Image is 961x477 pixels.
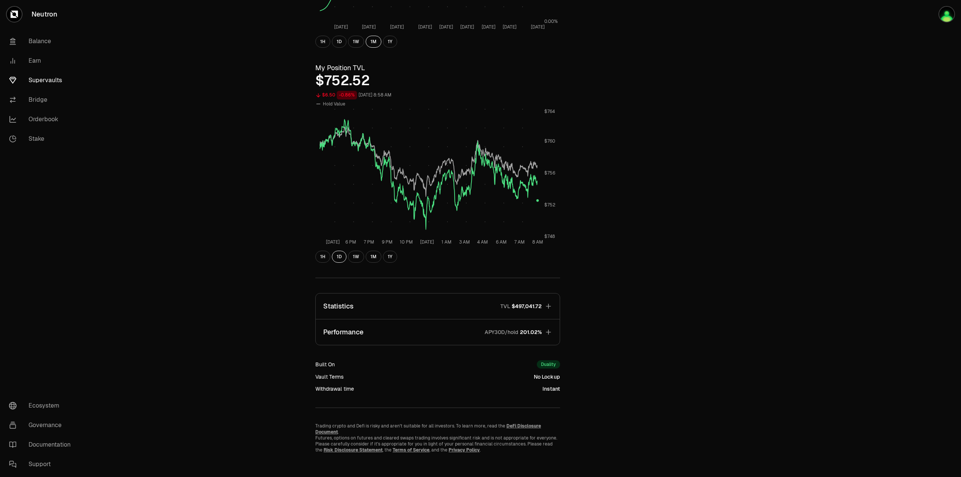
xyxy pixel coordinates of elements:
tspan: [DATE] [334,24,348,30]
button: 1M [366,251,381,263]
button: 1M [366,36,381,48]
tspan: 6 PM [345,239,356,245]
a: Terms of Service [393,447,429,453]
tspan: 4 AM [477,239,488,245]
div: No Lockup [534,373,560,381]
button: 1H [315,251,330,263]
tspan: $764 [544,108,555,114]
div: $752.52 [315,73,560,88]
tspan: [DATE] [439,24,453,30]
button: 1Y [383,36,397,48]
button: PerformanceAPY30D/hold201.02% [316,319,560,345]
p: Futures, options on futures and cleared swaps trading involves significant risk and is not approp... [315,435,560,453]
tspan: [DATE] [460,24,474,30]
tspan: 9 PM [382,239,393,245]
tspan: $756 [544,170,555,176]
div: Withdrawal time [315,385,354,393]
div: [DATE] 8:58 AM [358,91,392,99]
div: Duality [537,360,560,369]
tspan: 8 AM [532,239,543,245]
tspan: 7 PM [364,239,374,245]
a: Privacy Policy [449,447,480,453]
tspan: 7 AM [514,239,525,245]
tspan: 1 AM [441,239,452,245]
p: TVL [500,302,510,310]
p: Performance [323,327,363,337]
a: Balance [3,32,81,51]
a: Risk Disclosure Statement [324,447,383,453]
tspan: 3 AM [459,239,470,245]
button: StatisticsTVL$497,041.72 [316,293,560,319]
span: 201.02% [520,328,542,336]
div: -0.86% [337,91,357,99]
a: Bridge [3,90,81,110]
img: Neutron [939,7,954,22]
a: Documentation [3,435,81,454]
tspan: 6 AM [496,239,507,245]
tspan: [DATE] [362,24,376,30]
a: Orderbook [3,110,81,129]
tspan: $760 [544,138,555,144]
a: Governance [3,415,81,435]
a: Supervaults [3,71,81,90]
a: Support [3,454,81,474]
a: Earn [3,51,81,71]
button: 1W [348,36,364,48]
a: Ecosystem [3,396,81,415]
p: APY30D/hold [485,328,518,336]
tspan: $748 [544,233,555,239]
tspan: [DATE] [482,24,496,30]
button: 1D [332,36,346,48]
tspan: $752 [544,202,555,208]
button: 1Y [383,251,397,263]
p: Statistics [323,301,354,311]
span: Hold Value [323,101,345,107]
tspan: [DATE] [531,24,545,30]
span: $497,041.72 [512,302,542,310]
tspan: [DATE] [420,239,434,245]
p: Trading crypto and Defi is risky and aren't suitable for all investors. To learn more, read the . [315,423,560,435]
div: Instant [542,385,560,393]
div: Built On [315,361,335,368]
button: 1D [332,251,346,263]
div: Vault Terms [315,373,343,381]
a: Stake [3,129,81,149]
button: 1H [315,36,330,48]
h3: My Position TVL [315,63,560,73]
tspan: [DATE] [326,239,340,245]
tspan: 10 PM [400,239,413,245]
tspan: [DATE] [418,24,432,30]
tspan: 0.00% [544,18,558,24]
button: 1W [348,251,364,263]
div: $6.50 [322,91,335,99]
a: DeFi Disclosure Document [315,423,541,435]
tspan: [DATE] [390,24,404,30]
tspan: [DATE] [503,24,517,30]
